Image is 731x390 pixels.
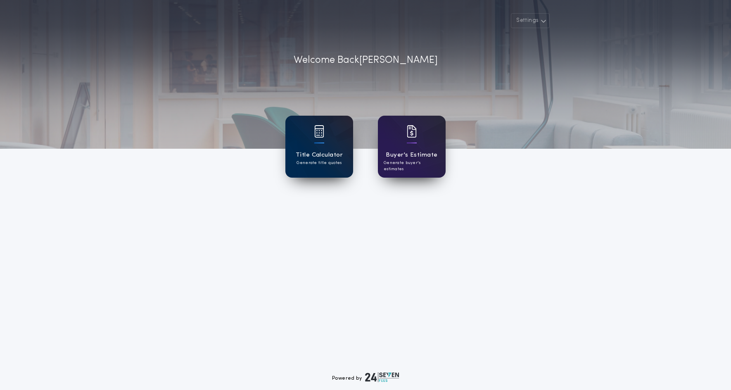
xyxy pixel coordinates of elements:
[297,160,342,166] p: Generate title quotes
[384,160,440,172] p: Generate buyer's estimates
[386,150,437,160] h1: Buyer's Estimate
[378,116,446,178] a: card iconBuyer's EstimateGenerate buyer's estimates
[285,116,353,178] a: card iconTitle CalculatorGenerate title quotes
[407,125,417,138] img: card icon
[296,150,343,160] h1: Title Calculator
[365,372,399,382] img: logo
[332,372,399,382] div: Powered by
[294,53,438,68] p: Welcome Back [PERSON_NAME]
[314,125,324,138] img: card icon
[511,13,550,28] button: Settings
